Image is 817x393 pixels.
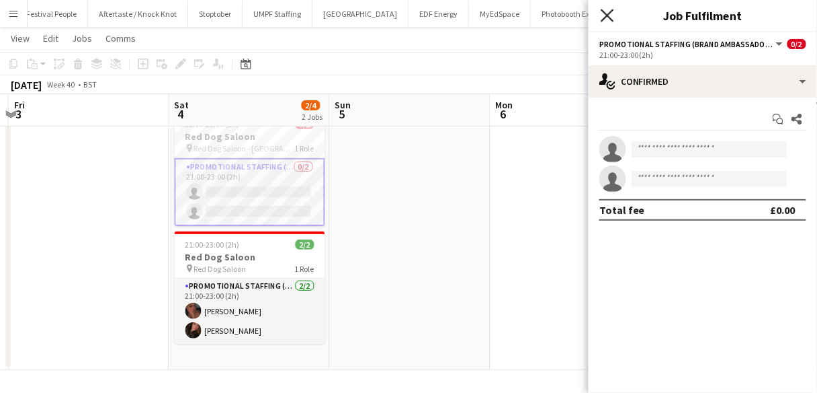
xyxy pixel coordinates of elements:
[43,32,58,44] span: Edit
[312,1,408,27] button: [GEOGRAPHIC_DATA]
[175,99,189,111] span: Sat
[105,32,136,44] span: Comms
[296,240,314,250] span: 2/2
[408,1,469,27] button: EDF Energy
[44,79,78,90] span: Week 40
[295,143,314,153] span: 1 Role
[175,251,325,263] h3: Red Dog Saloon
[11,32,30,44] span: View
[302,112,323,122] div: 2 Jobs
[67,30,97,47] a: Jobs
[599,50,806,60] div: 21:00-23:00 (2h)
[175,111,325,226] app-job-card: 21:00-23:00 (2h)0/2Red Dog Saloon Red Dog Saloon - [GEOGRAPHIC_DATA]1 RolePromotional Staffing (B...
[173,106,189,122] span: 4
[771,203,795,217] div: £0.00
[589,7,817,24] h3: Job Fulfilment
[589,65,817,98] div: Confirmed
[185,240,240,250] span: 21:00-23:00 (2h)
[599,39,785,49] button: Promotional Staffing (Brand Ambassadors)
[599,203,645,217] div: Total fee
[100,30,141,47] a: Comms
[38,30,64,47] a: Edit
[15,1,88,27] button: Festival People
[335,99,351,111] span: Sun
[175,231,325,344] app-job-card: 21:00-23:00 (2h)2/2Red Dog Saloon Red Dog Saloon1 RolePromotional Staffing (Brand Ambassadors)2/2...
[188,1,243,27] button: Stoptober
[496,99,513,111] span: Mon
[88,1,188,27] button: Aftertaste / Knock Knot
[83,79,97,90] div: BST
[194,143,295,153] span: Red Dog Saloon - [GEOGRAPHIC_DATA]
[5,30,35,47] a: View
[175,131,325,143] h3: Red Dog Saloon
[531,1,611,27] button: Photobooth Excel
[333,106,351,122] span: 5
[12,106,25,122] span: 3
[295,264,314,274] span: 1 Role
[243,1,312,27] button: UMPF Staffing
[494,106,513,122] span: 6
[599,39,774,49] span: Promotional Staffing (Brand Ambassadors)
[14,99,25,111] span: Fri
[175,158,325,226] app-card-role: Promotional Staffing (Brand Ambassadors)0/221:00-23:00 (2h)
[194,264,247,274] span: Red Dog Saloon
[11,78,42,92] div: [DATE]
[469,1,531,27] button: MyEdSpace
[302,100,320,110] span: 2/4
[787,39,806,49] span: 0/2
[175,279,325,344] app-card-role: Promotional Staffing (Brand Ambassadors)2/221:00-23:00 (2h)[PERSON_NAME][PERSON_NAME]
[72,32,92,44] span: Jobs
